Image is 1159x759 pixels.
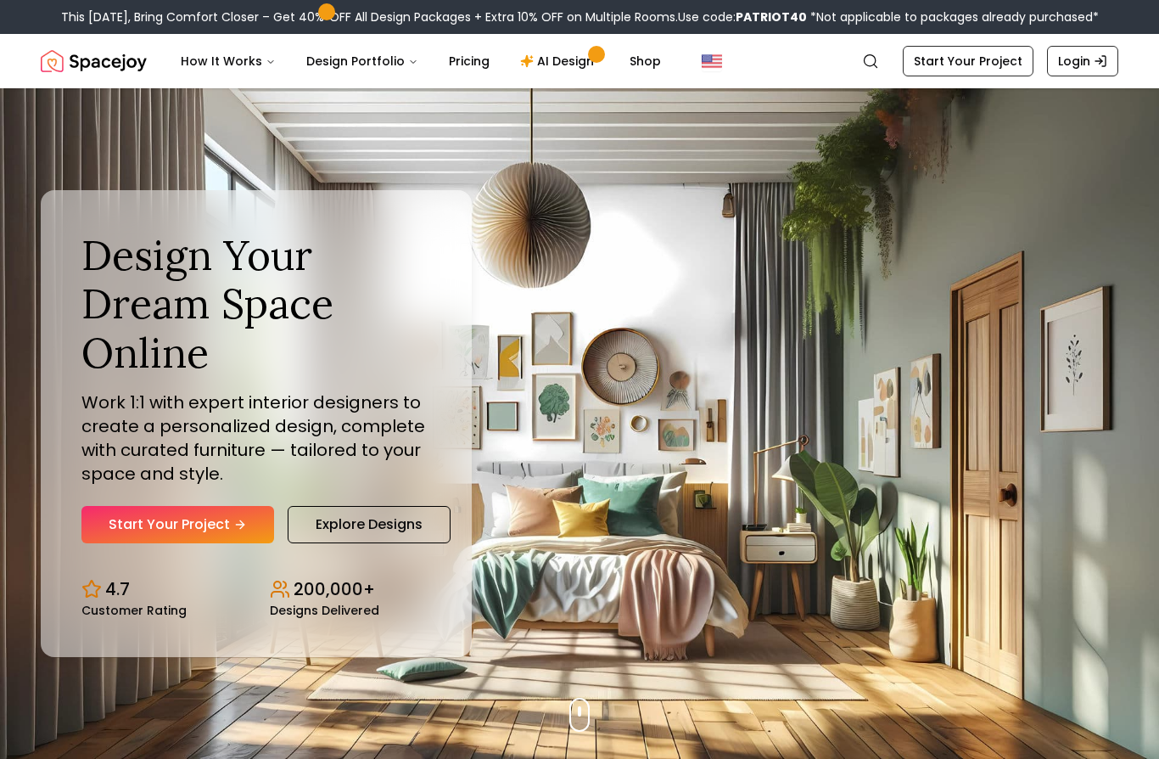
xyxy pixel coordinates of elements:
span: Use code: [678,8,807,25]
a: Explore Designs [288,506,451,543]
a: AI Design [507,44,613,78]
div: Design stats [81,564,431,616]
p: 200,000+ [294,577,375,601]
nav: Global [41,34,1118,88]
a: Spacejoy [41,44,147,78]
button: How It Works [167,44,289,78]
div: This [DATE], Bring Comfort Closer – Get 40% OFF All Design Packages + Extra 10% OFF on Multiple R... [61,8,1099,25]
small: Designs Delivered [270,604,379,616]
nav: Main [167,44,675,78]
h1: Design Your Dream Space Online [81,231,431,378]
img: United States [702,51,722,71]
a: Start Your Project [81,506,274,543]
span: *Not applicable to packages already purchased* [807,8,1099,25]
small: Customer Rating [81,604,187,616]
b: PATRIOT40 [736,8,807,25]
a: Shop [616,44,675,78]
a: Pricing [435,44,503,78]
img: Spacejoy Logo [41,44,147,78]
a: Start Your Project [903,46,1033,76]
p: Work 1:1 with expert interior designers to create a personalized design, complete with curated fu... [81,391,431,486]
button: Design Portfolio [293,44,432,78]
a: Login [1047,46,1118,76]
p: 4.7 [105,577,130,601]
